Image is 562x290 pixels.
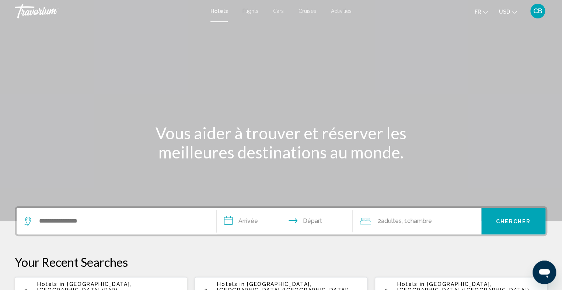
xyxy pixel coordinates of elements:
p: Your Recent Searches [15,255,547,269]
a: Hotels [210,8,228,14]
span: Adultes [381,217,402,224]
span: 2 [378,216,402,226]
button: User Menu [528,3,547,19]
span: Hotels in [37,281,65,287]
span: USD [499,9,510,15]
h1: Vous aider à trouver et réserver les meilleures destinations au monde. [143,123,419,162]
button: Chercher [481,208,545,234]
div: Search widget [17,208,545,234]
a: Activities [331,8,352,14]
span: fr [475,9,481,15]
button: Change currency [499,6,517,17]
span: CB [533,7,542,15]
a: Cars [273,8,284,14]
span: Hotels in [217,281,245,287]
span: Hotels in [397,281,425,287]
span: Chambre [407,217,432,224]
a: Travorium [15,4,203,18]
a: Flights [242,8,258,14]
iframe: Bouton de lancement de la fenêtre de messagerie [533,261,556,284]
button: Change language [475,6,488,17]
button: Check in and out dates [217,208,353,234]
a: Cruises [299,8,316,14]
button: Travelers: 2 adults, 0 children [353,208,481,234]
span: Chercher [496,219,531,224]
span: , 1 [402,216,432,226]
